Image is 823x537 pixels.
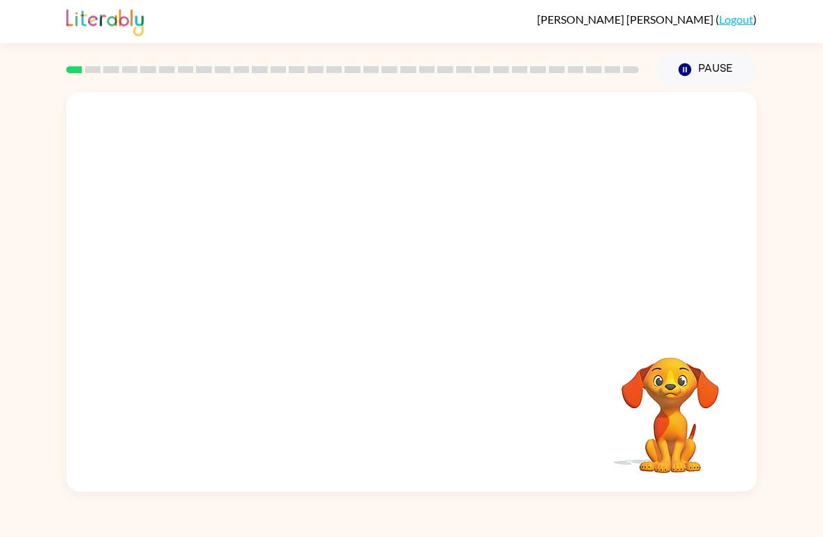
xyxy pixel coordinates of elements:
span: [PERSON_NAME] [PERSON_NAME] [537,13,716,26]
div: ( ) [537,13,757,26]
video: Your browser must support playing .mp4 files to use Literably. Please try using another browser. [601,336,740,475]
img: Literably [66,6,144,36]
button: Pause [656,54,757,86]
a: Logout [719,13,753,26]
